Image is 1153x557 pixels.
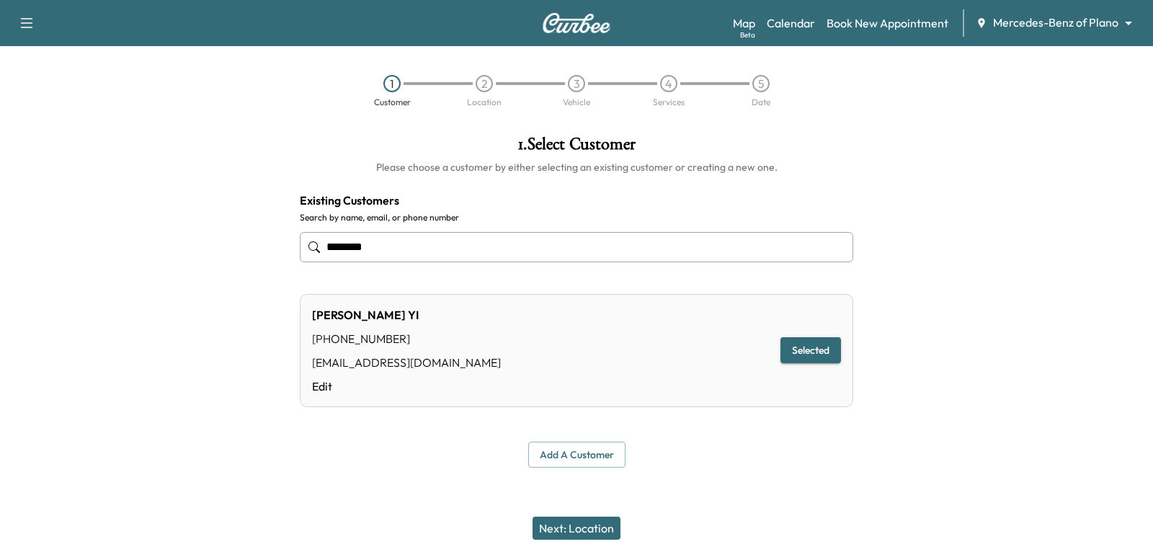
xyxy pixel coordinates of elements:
div: 2 [476,75,493,92]
span: Mercedes-Benz of Plano [993,14,1118,31]
a: Calendar [767,14,815,32]
div: Beta [740,30,755,40]
a: MapBeta [733,14,755,32]
div: Services [653,98,685,107]
h4: Existing Customers [300,192,853,209]
div: Date [752,98,770,107]
div: Customer [374,98,411,107]
h1: 1 . Select Customer [300,135,853,160]
a: Book New Appointment [827,14,948,32]
button: Add a customer [528,442,626,468]
div: Location [467,98,502,107]
h6: Please choose a customer by either selecting an existing customer or creating a new one. [300,160,853,174]
a: Edit [312,378,501,395]
div: [PERSON_NAME] YI [312,306,501,324]
div: 5 [752,75,770,92]
div: [PHONE_NUMBER] [312,330,501,347]
div: 3 [568,75,585,92]
label: Search by name, email, or phone number [300,212,853,223]
div: 1 [383,75,401,92]
div: [EMAIL_ADDRESS][DOMAIN_NAME] [312,354,501,371]
button: Selected [780,337,841,364]
div: 4 [660,75,677,92]
button: Next: Location [533,517,620,540]
img: Curbee Logo [542,13,611,33]
div: Vehicle [563,98,590,107]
